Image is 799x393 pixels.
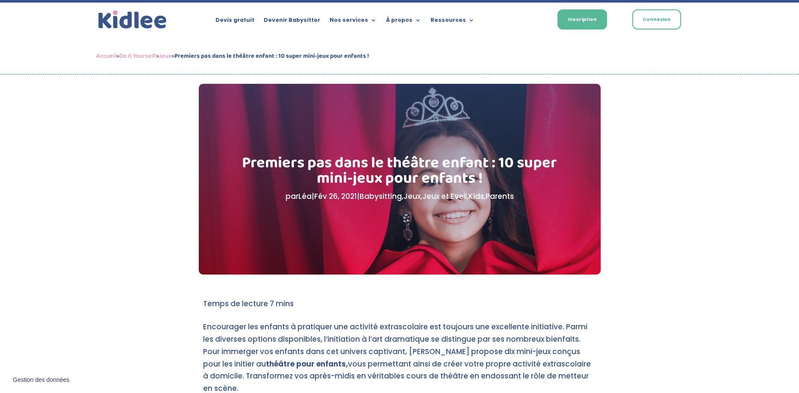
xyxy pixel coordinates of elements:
a: Accueil [96,51,116,61]
img: logo_kidlee_bleu [96,9,169,31]
a: Babysitting [360,191,402,201]
a: Connexion [632,9,681,30]
a: Do It Yourself [119,51,156,61]
a: Parents [486,191,514,201]
p: par | | , , , , [242,190,557,203]
a: Jeux [404,191,421,201]
h1: Premiers pas dans le théâtre enfant : 10 super mini-jeux pour enfants ! [242,155,557,190]
strong: Premiers pas dans le théâtre enfant : 10 super mini-jeux pour enfants ! [174,51,369,61]
a: Devenir Babysitter [264,17,320,27]
strong: théâtre pour enfants, [266,359,348,369]
span: » » » [96,51,369,61]
a: Devis gratuit [215,17,254,27]
a: Kidlee Logo [96,9,169,31]
a: Ressources [430,17,475,27]
a: Jeux et Eveil [422,191,467,201]
a: Nos services [330,17,377,27]
a: Kids [469,191,484,201]
a: Jeux [159,51,171,61]
a: À propos [386,17,421,27]
button: Gestion des données [8,371,74,389]
img: Français [526,18,534,23]
a: Léa [298,191,312,201]
span: Fév 26, 2021 [314,191,357,201]
a: Inscription [557,9,607,30]
span: Gestion des données [13,376,69,384]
